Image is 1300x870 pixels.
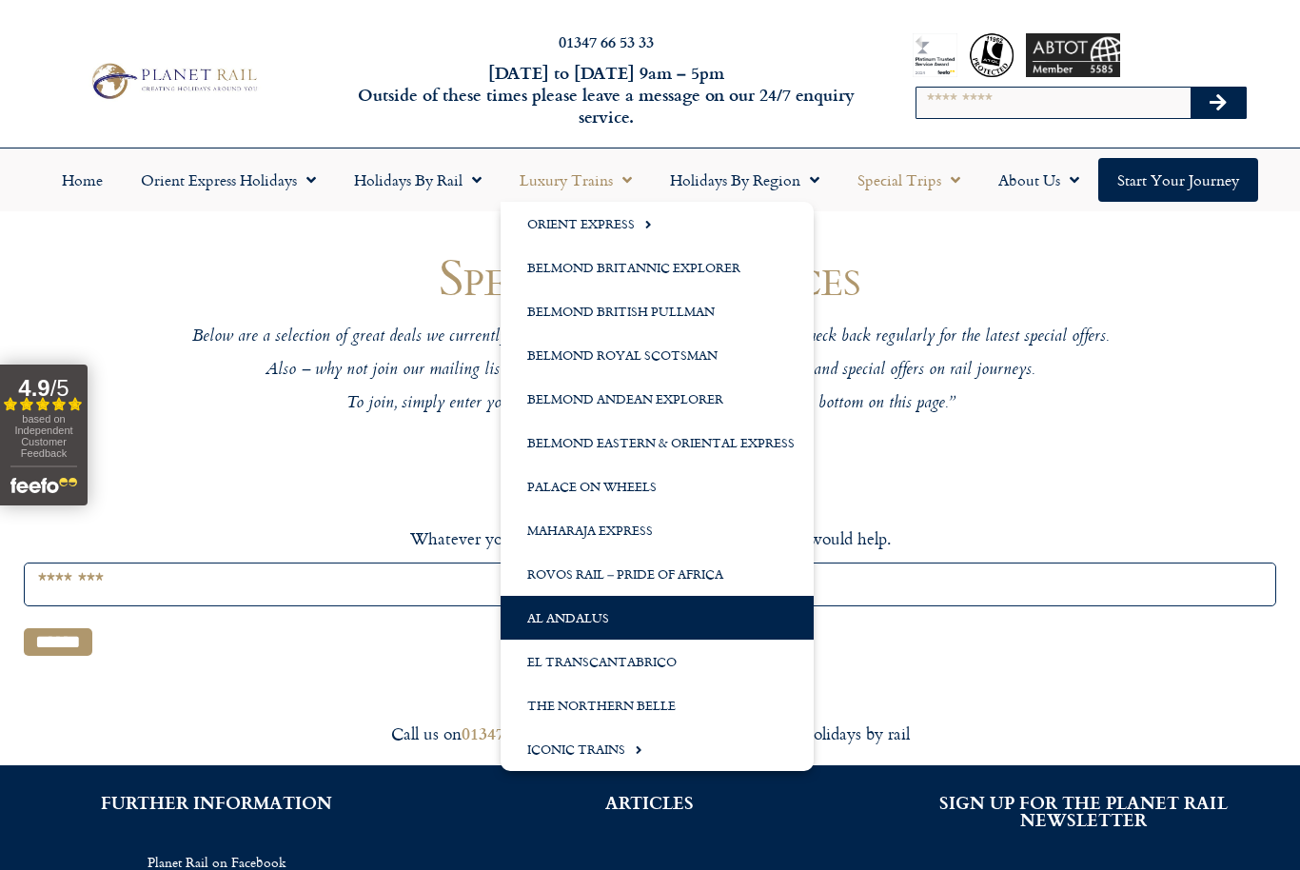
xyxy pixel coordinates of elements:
[351,62,861,129] h6: [DATE] to [DATE] 9am – 5pm Outside of these times please leave a message on our 24/7 enquiry serv...
[79,326,1221,348] p: Below are a selection of great deals we currently have to offer on our rail holidays. Be sure to ...
[29,794,404,811] h2: FURTHER INFORMATION
[501,202,814,246] a: Orient Express
[501,596,814,640] a: Al Andalus
[462,794,837,811] h2: ARTICLES
[501,465,814,508] a: Palace on Wheels
[501,333,814,377] a: Belmond Royal Scotsman
[85,59,263,103] img: Planet Rail Train Holidays Logo
[462,721,570,745] a: 01347 66 53 33
[501,640,814,683] a: El Transcantabrico
[559,30,654,52] a: 01347 66 53 33
[838,158,979,202] a: Special Trips
[79,360,1221,382] p: Also – why not join our mailing list? Our email newsletter features the latest news and special o...
[79,248,1221,305] h1: Special Experiences
[1098,158,1258,202] a: Start your Journey
[979,158,1098,202] a: About Us
[501,377,814,421] a: Belmond Andean Explorer
[43,158,122,202] a: Home
[10,158,1290,202] nav: Menu
[24,526,1276,551] p: Whatever you’re looking for isn’t here. Perhaps a search would help.
[501,552,814,596] a: Rovos Rail – Pride of Africa
[501,683,814,727] a: The Northern Belle
[651,158,838,202] a: Holidays by Region
[501,727,814,771] a: Iconic Trains
[122,158,335,202] a: Orient Express Holidays
[1191,88,1246,118] button: Search
[501,246,814,289] a: Belmond Britannic Explorer
[335,158,501,202] a: Holidays by Rail
[501,158,651,202] a: Luxury Trains
[501,289,814,333] a: Belmond British Pullman
[501,421,814,465] a: Belmond Eastern & Oriental Express
[501,202,814,771] ul: Luxury Trains
[117,722,1183,744] div: Call us on to enquire about our tailor made holidays by rail
[501,508,814,552] a: Maharaja Express
[896,794,1271,828] h2: SIGN UP FOR THE PLANET RAIL NEWSLETTER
